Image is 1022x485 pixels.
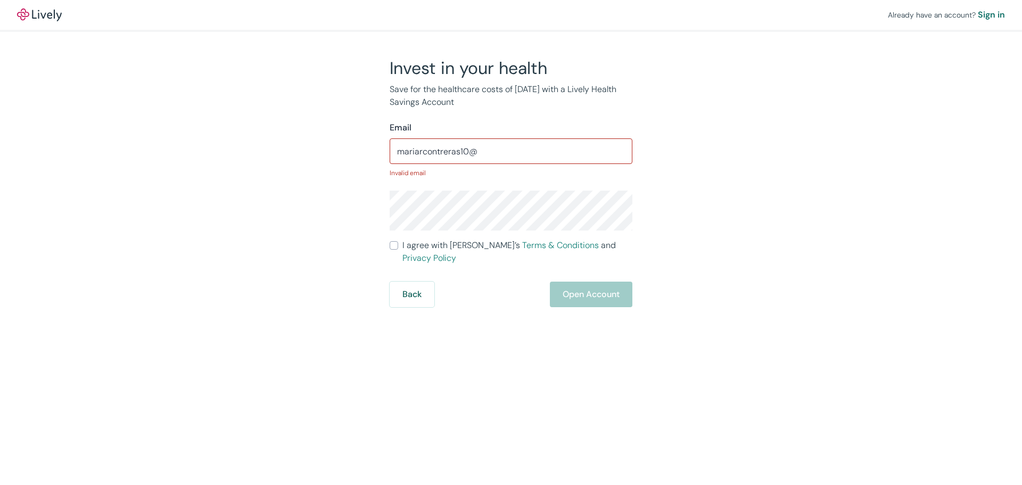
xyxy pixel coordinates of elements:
p: Save for the healthcare costs of [DATE] with a Lively Health Savings Account [390,83,632,109]
p: Invalid email [390,168,632,178]
span: I agree with [PERSON_NAME]’s and [402,239,632,265]
a: Sign in [978,9,1005,21]
label: Email [390,121,411,134]
button: Back [390,282,434,307]
a: Privacy Policy [402,252,456,264]
div: Already have an account? [888,9,1005,21]
img: Lively [17,9,62,21]
h2: Invest in your health [390,57,632,79]
a: LivelyLively [17,9,62,21]
a: Terms & Conditions [522,240,599,251]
